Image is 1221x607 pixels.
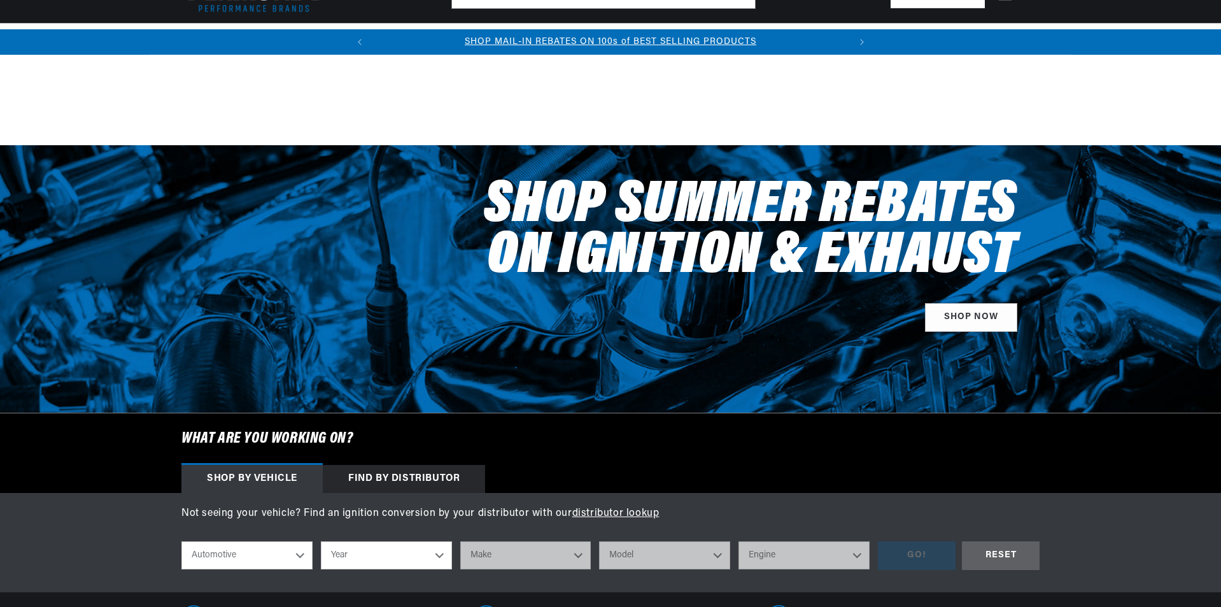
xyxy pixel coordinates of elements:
div: RESET [962,541,1040,570]
a: SHOP MAIL-IN REBATES ON 100s of BEST SELLING PRODUCTS [465,37,756,46]
summary: Ignition Conversions [181,24,284,54]
button: Translation missing: en.sections.announcements.next_announcement [849,29,875,55]
select: Engine [738,541,870,569]
summary: Battery Products [624,24,717,54]
h2: Shop Summer Rebates on Ignition & Exhaust [484,181,1017,283]
summary: Product Support [963,24,1040,54]
div: Find by Distributor [323,465,485,493]
div: 1 of 2 [372,35,849,49]
h6: What are you working on? [150,413,1071,464]
summary: Headers, Exhausts & Components [390,24,551,54]
div: Announcement [372,35,849,49]
select: Ride Type [181,541,313,569]
p: Not seeing your vehicle? Find an ignition conversion by your distributor with our [181,506,1040,522]
a: distributor lookup [572,508,660,518]
summary: Motorcycle [807,24,873,54]
select: Make [460,541,591,569]
button: Translation missing: en.sections.announcements.previous_announcement [347,29,372,55]
select: Model [599,541,730,569]
div: Shop by vehicle [181,465,323,493]
a: SHOP NOW [925,303,1017,332]
select: Year [321,541,452,569]
slideshow-component: Translation missing: en.sections.announcements.announcement_bar [150,29,1071,55]
summary: Coils & Distributors [284,24,390,54]
summary: Engine Swaps [551,24,624,54]
summary: Spark Plug Wires [717,24,807,54]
